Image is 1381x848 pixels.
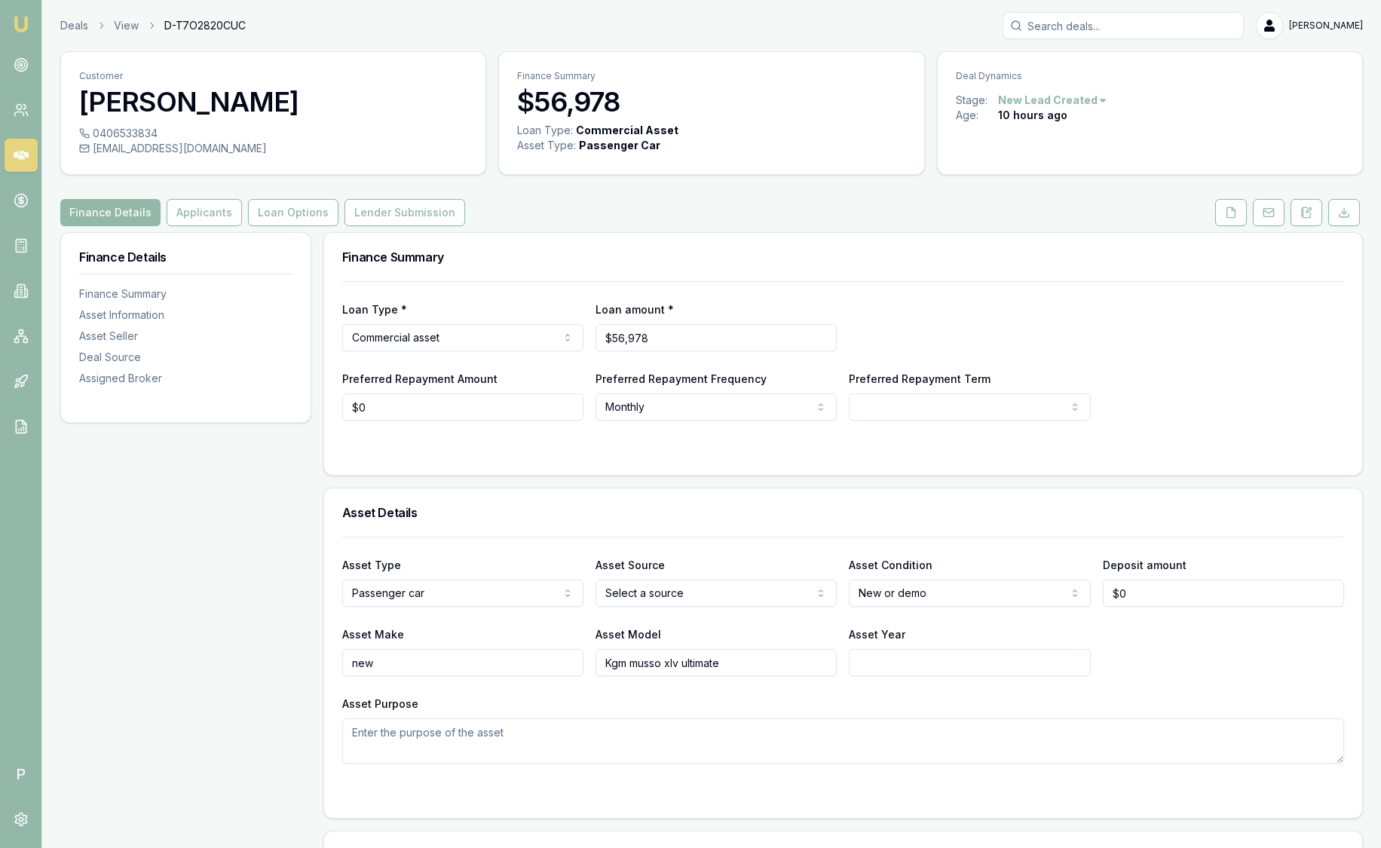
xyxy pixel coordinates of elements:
div: 10 hours ago [998,108,1067,123]
div: Commercial Asset [576,123,678,138]
label: Asset Make [342,628,404,641]
input: $ [596,324,837,351]
span: D-T7O2820CUC [164,18,246,33]
h3: $56,978 [517,87,905,117]
div: Passenger Car [579,138,660,153]
a: View [114,18,139,33]
p: Deal Dynamics [956,70,1344,82]
label: Preferred Repayment Amount [342,372,498,385]
label: Deposit amount [1103,559,1187,571]
a: Finance Details [60,199,164,226]
div: Age: [956,108,998,123]
a: Lender Submission [341,199,468,226]
div: Assigned Broker [79,371,292,386]
button: Loan Options [248,199,338,226]
div: Loan Type: [517,123,573,138]
label: Preferred Repayment Frequency [596,372,767,385]
div: Deal Source [79,350,292,365]
button: Applicants [167,199,242,226]
h3: Finance Details [79,251,292,263]
h3: [PERSON_NAME] [79,87,467,117]
label: Preferred Repayment Term [849,372,991,385]
button: Finance Details [60,199,161,226]
a: Applicants [164,199,245,226]
div: Finance Summary [79,286,292,302]
img: emu-icon-u.png [12,15,30,33]
label: Asset Type [342,559,401,571]
nav: breadcrumb [60,18,246,33]
div: [EMAIL_ADDRESS][DOMAIN_NAME] [79,141,467,156]
label: Asset Purpose [342,697,418,710]
span: [PERSON_NAME] [1289,20,1363,32]
p: Finance Summary [517,70,905,82]
label: Asset Year [849,628,905,641]
input: Search deals [1003,12,1244,39]
div: Stage: [956,93,998,108]
h3: Asset Details [342,507,1344,519]
label: Asset Condition [849,559,932,571]
div: Asset Seller [79,329,292,344]
a: Deals [60,18,88,33]
h3: Finance Summary [342,251,1344,263]
p: Customer [79,70,467,82]
label: Asset Source [596,559,665,571]
span: P [5,758,38,791]
input: $ [1103,580,1344,607]
input: $ [342,393,583,421]
label: Loan Type * [342,303,407,316]
a: Loan Options [245,199,341,226]
button: New Lead Created [998,93,1108,108]
div: 0406533834 [79,126,467,141]
div: Asset Information [79,308,292,323]
div: Asset Type : [517,138,576,153]
label: Loan amount * [596,303,674,316]
label: Asset Model [596,628,661,641]
button: Lender Submission [344,199,465,226]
